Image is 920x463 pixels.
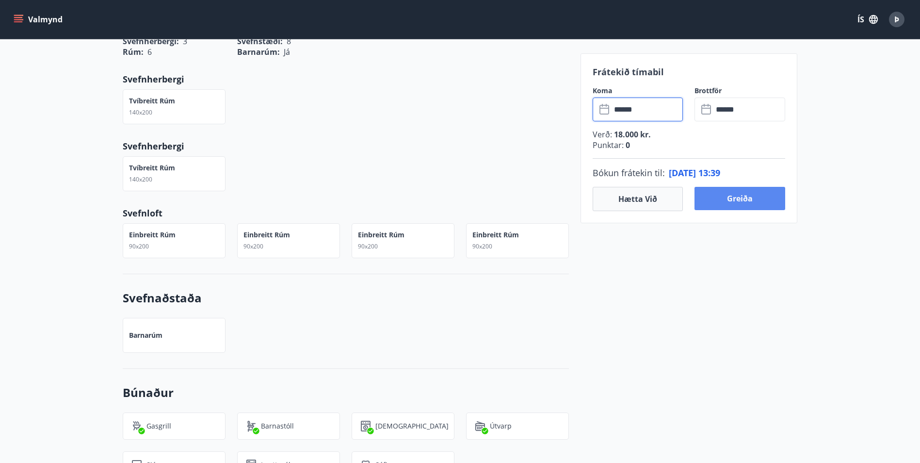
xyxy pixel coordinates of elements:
p: Gasgrill [146,421,171,431]
p: Einbreitt rúm [129,230,176,240]
span: Þ [894,14,899,25]
span: 140x200 [129,175,152,183]
img: HjsXMP79zaSHlY54vW4Et0sdqheuFiP1RYfGwuXf.svg [474,420,486,432]
p: Svefnherbergi [123,140,569,152]
span: 90x200 [358,242,378,250]
button: Þ [885,8,908,31]
span: 6 [147,47,152,57]
p: Útvarp [490,421,512,431]
p: Barnarúm [129,331,162,340]
span: 90x200 [129,242,149,250]
img: hddCLTAnxqFUMr1fxmbGG8zWilo2syolR0f9UjPn.svg [360,420,371,432]
p: Verð : [593,129,786,140]
button: Hætta við [593,187,683,211]
span: 140x200 [129,108,152,116]
p: Svefnloft [123,207,569,219]
p: Barnastóll [261,421,294,431]
p: Tvíbreitt rúm [129,96,175,106]
button: menu [12,11,66,28]
span: Já [284,47,290,57]
h3: Svefnaðstaða [123,290,569,306]
p: Einbreitt rúm [472,230,519,240]
img: ro1VYixuww4Qdd7lsw8J65QhOwJZ1j2DOUyXo3Mt.svg [245,420,257,432]
img: ZXjrS3QKesehq6nQAPjaRuRTI364z8ohTALB4wBr.svg [131,420,143,432]
p: Tvíbreitt rúm [129,163,175,173]
label: Koma [593,86,683,96]
h3: Búnaður [123,384,569,401]
p: Svefnherbergi [123,73,569,85]
label: Brottför [694,86,785,96]
span: 0 [624,140,630,150]
p: [DEMOGRAPHIC_DATA] [375,421,449,431]
span: 90x200 [243,242,263,250]
button: Greiða [694,187,785,210]
p: Einbreitt rúm [243,230,290,240]
span: Rúm : [123,47,144,57]
p: Frátekið tímabil [593,66,786,78]
span: Bókun frátekin til : [593,166,665,179]
span: 18.000 kr. [612,129,651,140]
button: ÍS [852,11,883,28]
p: Punktar : [593,140,786,150]
span: Barnarúm : [237,47,280,57]
p: Einbreitt rúm [358,230,404,240]
span: [DATE] 13:39 [669,167,720,179]
span: 90x200 [472,242,492,250]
